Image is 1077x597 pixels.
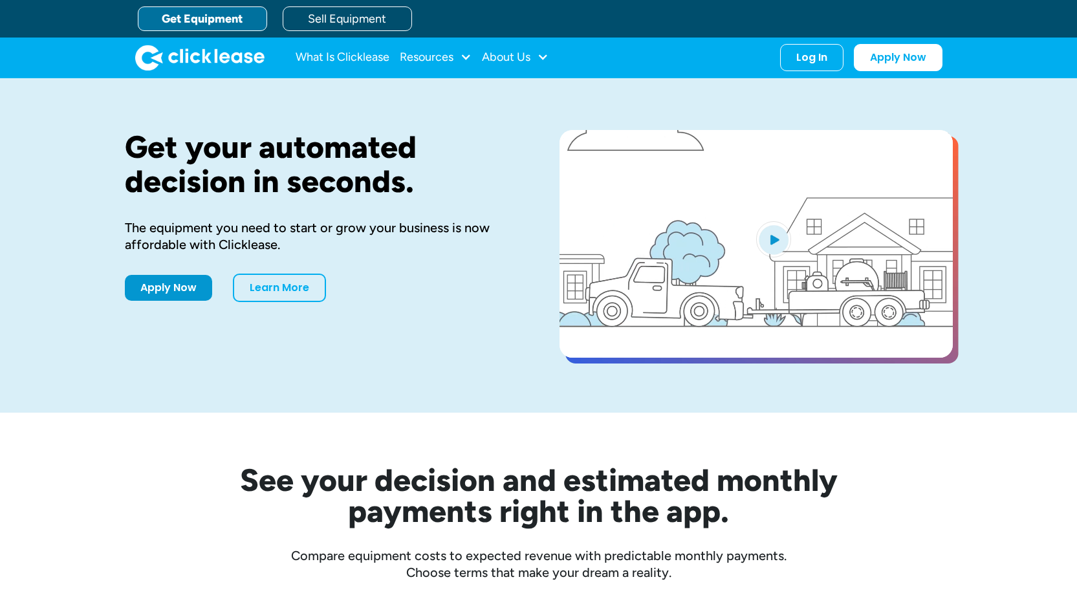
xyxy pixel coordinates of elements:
h1: Get your automated decision in seconds. [125,130,518,199]
div: About Us [482,45,549,71]
div: Log In [796,51,827,64]
a: Apply Now [125,275,212,301]
a: Get Equipment [138,6,267,31]
a: What Is Clicklease [296,45,389,71]
a: Sell Equipment [283,6,412,31]
a: Apply Now [854,44,942,71]
a: Learn More [233,274,326,302]
div: Resources [400,45,472,71]
img: Clicklease logo [135,45,265,71]
a: home [135,45,265,71]
a: open lightbox [560,130,953,358]
div: The equipment you need to start or grow your business is now affordable with Clicklease. [125,219,518,253]
img: Blue play button logo on a light blue circular background [756,221,791,257]
h2: See your decision and estimated monthly payments right in the app. [177,464,901,526]
div: Compare equipment costs to expected revenue with predictable monthly payments. Choose terms that ... [125,547,953,581]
